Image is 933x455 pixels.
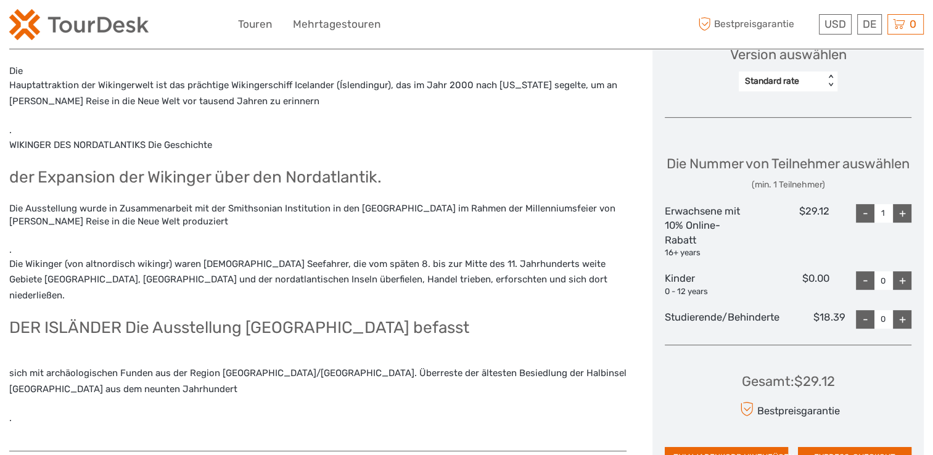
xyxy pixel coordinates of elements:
img: 2254-3441b4b5-4e5f-4d00-b396-31f1d84a6ebf_logo_small.png [9,9,149,40]
div: 0 - 12 years [665,286,747,298]
span: Bestpreisgarantie [695,14,816,35]
div: 16+ years [665,247,747,259]
a: Touren [238,15,272,33]
span: 0 [908,18,918,30]
div: Die Nummer von Teilnehmer auswählen [667,154,910,191]
div: Kinder [665,271,747,297]
div: $0.00 [747,271,829,297]
span: Die Wikinger (von altnordisch wikingr) waren [DEMOGRAPHIC_DATA] Seefahrer, die vom späten 8. bis ... [9,258,607,301]
span: der Expansion der Wikinger über den Nordatlantik. [9,167,382,187]
div: $18.39 [779,310,845,329]
div: Bestpreisgarantie [736,398,839,420]
div: $29.12 [747,204,829,260]
div: Standard rate [745,75,818,88]
div: (min. 1 Teilnehmer) [667,179,910,191]
a: Mehrtagestouren [293,15,380,33]
div: + [893,204,911,223]
span: Hauptattraktion der Wikingerwelt ist das prächtige Wikingerschiff Icelander (Íslendingur), das im... [9,80,617,107]
button: Open LiveChat chat widget [142,19,157,34]
div: Studierende/Behinderte [665,310,779,329]
div: Erwachsene mit 10% Online-Rabatt [665,204,747,260]
span: WIKINGER DES NORDATLANTIKS Die Geschichte [9,139,212,150]
span: USD [824,18,846,30]
div: DE [857,14,882,35]
div: - [856,271,874,290]
div: Gesamt : $29.12 [742,372,835,391]
div: - [856,310,874,329]
p: We're away right now. Please check back later! [17,22,139,31]
div: + [893,310,911,329]
span: Die . Die Ausstellung wurde in Zusammenarbeit mit der Smithsonian Institution in den [GEOGRAPHIC_... [9,30,627,227]
div: . . [9,25,627,438]
div: - [856,204,874,223]
span: sich mit archäologischen Funden aus der Region [GEOGRAPHIC_DATA]/[GEOGRAPHIC_DATA]. Überreste der... [9,367,627,395]
div: Version auswählen [730,45,847,64]
span: DER ISLÄNDER Die Ausstellung [GEOGRAPHIC_DATA] befasst [9,318,469,337]
div: < > [826,75,836,88]
div: + [893,271,911,290]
